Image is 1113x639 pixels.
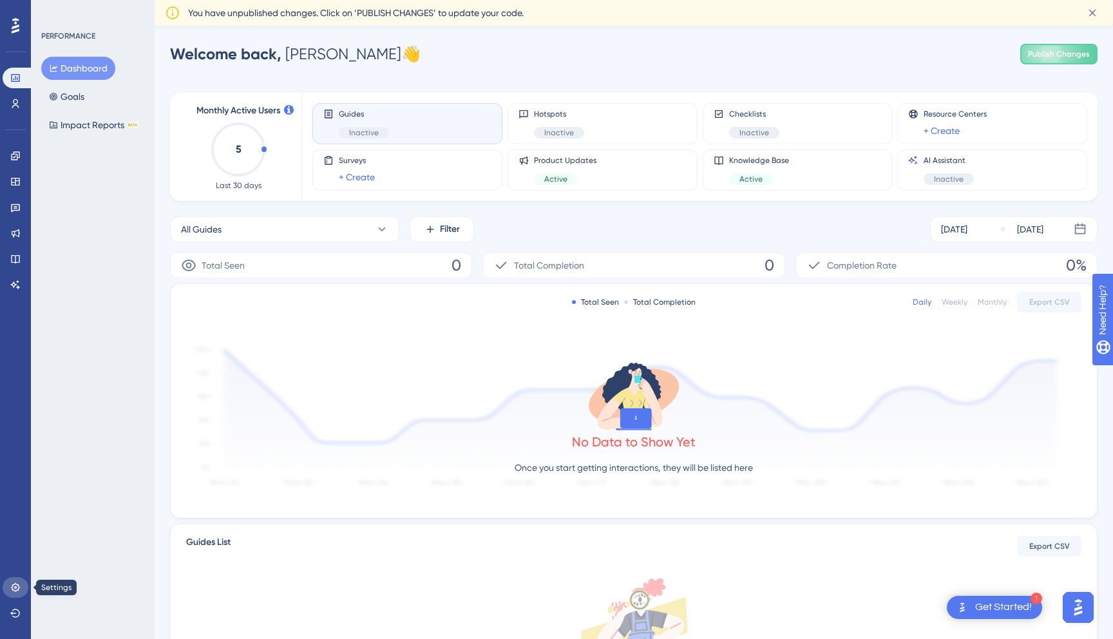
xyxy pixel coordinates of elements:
span: Last 30 days [216,180,262,191]
img: launcher-image-alternative-text [955,600,970,615]
span: AI Assistant [924,155,974,166]
div: [PERSON_NAME] 👋 [170,44,421,64]
div: [DATE] [1017,222,1043,237]
span: Hotspots [534,109,584,119]
div: 1 [1031,593,1042,604]
button: All Guides [170,216,399,242]
span: Guides List [186,535,231,558]
span: 0% [1066,255,1087,276]
button: Filter [410,216,474,242]
span: 0 [452,255,461,276]
span: Export CSV [1029,297,1070,307]
span: Guides [339,109,389,119]
div: Open Get Started! checklist, remaining modules: 1 [947,596,1042,619]
span: Inactive [349,128,379,138]
span: Publish Changes [1028,49,1090,59]
span: Inactive [739,128,769,138]
div: PERFORMANCE [41,31,95,41]
p: Once you start getting interactions, they will be listed here [515,460,753,475]
span: Export CSV [1029,541,1070,551]
span: Inactive [544,128,574,138]
div: BETA [127,122,138,128]
a: + Create [924,123,960,138]
button: Export CSV [1017,536,1081,557]
span: Inactive [934,174,964,184]
span: You have unpublished changes. Click on ‘PUBLISH CHANGES’ to update your code. [188,5,524,21]
span: Welcome back, [170,44,281,63]
div: Get Started! [975,600,1032,615]
text: 5 [236,143,242,155]
iframe: UserGuiding AI Assistant Launcher [1059,588,1098,627]
a: + Create [339,169,375,185]
span: Completion Rate [827,258,897,273]
span: Checklists [729,109,779,119]
div: [DATE] [941,222,967,237]
span: Surveys [339,155,375,166]
div: Weekly [942,297,967,307]
div: Monthly [978,297,1007,307]
span: Monthly Active Users [196,103,280,119]
div: Total Completion [624,297,696,307]
button: Publish Changes [1020,44,1098,64]
span: Total Seen [202,258,245,273]
div: Total Seen [572,297,619,307]
span: Active [544,174,567,184]
span: Total Completion [514,258,584,273]
span: Active [739,174,763,184]
span: Product Updates [534,155,596,166]
button: Export CSV [1017,292,1081,312]
span: Filter [440,222,460,237]
span: Need Help? [30,3,81,19]
span: 0 [765,255,774,276]
span: Knowledge Base [729,155,789,166]
span: Resource Centers [924,109,987,119]
button: Goals [41,85,92,108]
div: Daily [913,297,931,307]
button: Dashboard [41,57,115,80]
div: No Data to Show Yet [572,433,696,451]
button: Impact ReportsBETA [41,113,146,137]
span: All Guides [181,222,222,237]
